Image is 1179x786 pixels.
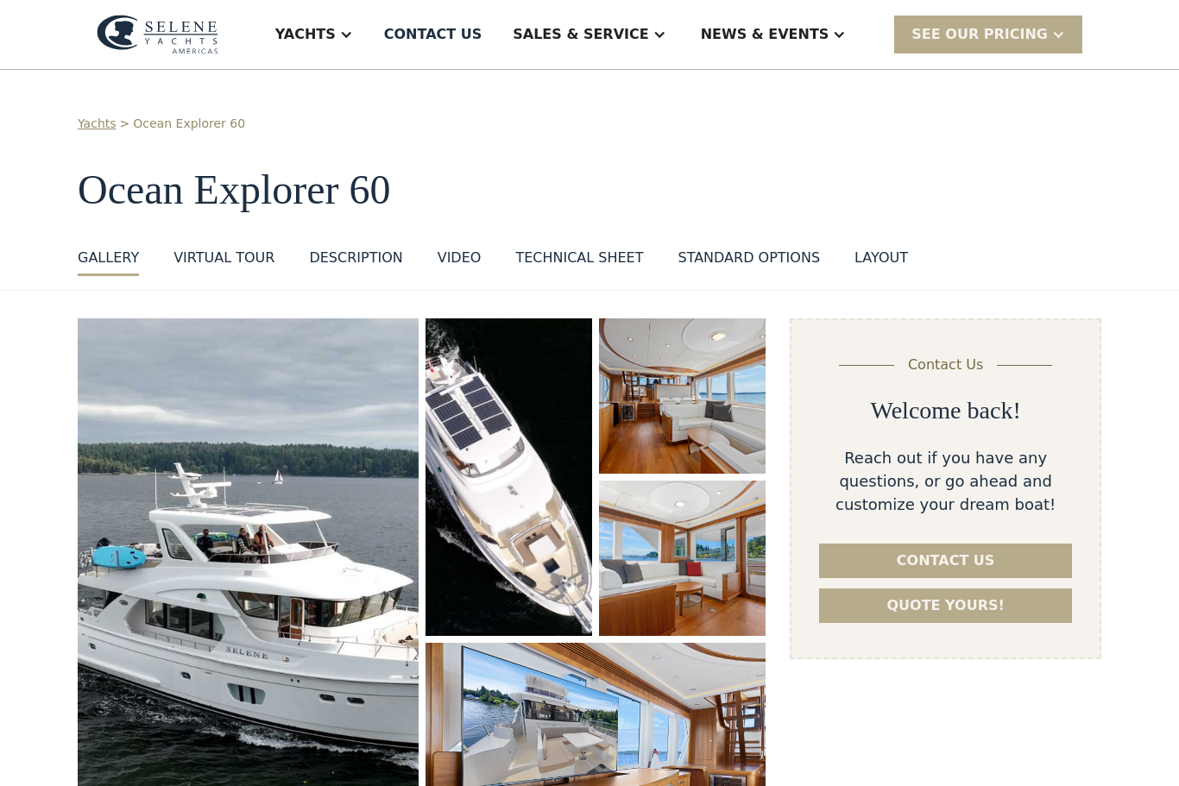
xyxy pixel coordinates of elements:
[173,248,274,268] div: VIRTUAL TOUR
[78,115,117,133] a: Yachts
[97,15,218,54] img: logo
[908,355,983,375] div: Contact Us
[275,24,336,45] div: Yachts
[78,167,1101,213] h1: Ocean Explorer 60
[701,24,829,45] div: News & EVENTS
[819,588,1072,623] a: Quote yours!
[513,24,648,45] div: Sales & Service
[854,248,908,268] div: layout
[120,115,130,133] div: >
[438,248,482,268] div: VIDEO
[78,248,139,276] a: GALLERY
[819,446,1072,516] div: Reach out if you have any questions, or go ahead and customize your dream boat!
[515,248,643,276] a: Technical sheet
[438,248,482,276] a: VIDEO
[384,24,482,45] div: Contact US
[871,396,1021,425] h2: Welcome back!
[894,16,1082,53] div: SEE Our Pricing
[78,248,139,268] div: GALLERY
[426,318,592,636] a: open lightbox
[599,481,766,636] a: open lightbox
[309,248,402,268] div: DESCRIPTION
[911,24,1048,45] div: SEE Our Pricing
[678,248,820,276] a: standard options
[309,248,402,276] a: DESCRIPTION
[133,115,245,133] a: Ocean Explorer 60
[515,248,643,268] div: Technical sheet
[819,544,1072,578] a: Contact us
[678,248,820,268] div: standard options
[854,248,908,276] a: layout
[599,318,766,474] a: open lightbox
[173,248,274,276] a: VIRTUAL TOUR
